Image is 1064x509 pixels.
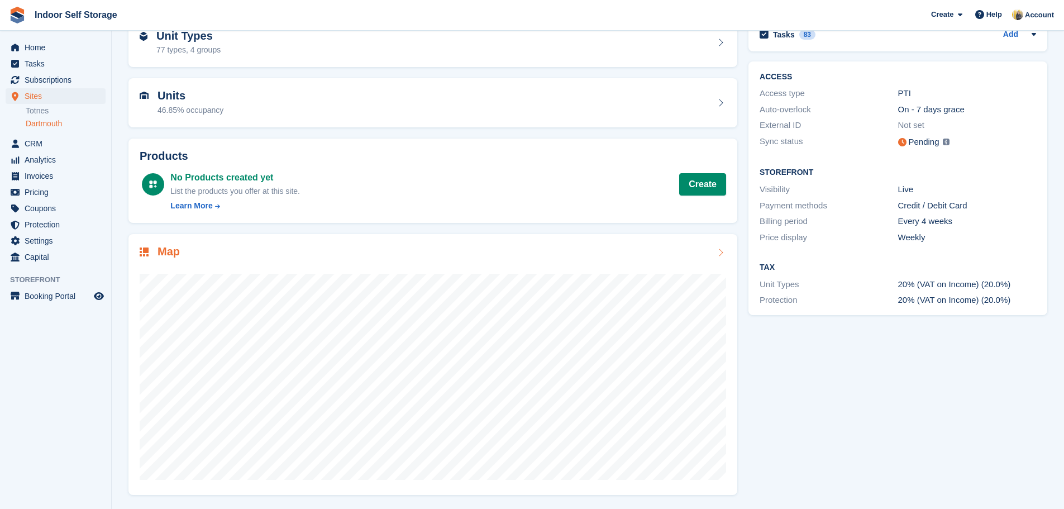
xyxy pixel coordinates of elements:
img: stora-icon-8386f47178a22dfd0bd8f6a31ec36ba5ce8667c1dd55bd0f319d3a0aa187defe.svg [9,7,26,23]
div: Access type [760,87,898,100]
div: Billing period [760,215,898,228]
div: Live [898,183,1036,196]
a: Dartmouth [26,118,106,129]
a: Indoor Self Storage [30,6,122,24]
a: menu [6,217,106,232]
a: Map [128,234,737,495]
a: menu [6,233,106,249]
span: List the products you offer at this site. [170,187,300,196]
div: Visibility [760,183,898,196]
a: menu [6,56,106,72]
img: unit-icn-7be61d7bf1b0ce9d3e12c5938cc71ed9869f7b940bace4675aadf7bd6d80202e.svg [140,92,149,99]
div: 77 types, 4 groups [156,44,221,56]
span: Subscriptions [25,72,92,88]
div: Price display [760,231,898,244]
div: On - 7 days grace [898,103,1036,116]
div: Every 4 weeks [898,215,1036,228]
h2: Products [140,150,726,163]
a: Learn More [170,200,300,212]
a: menu [6,249,106,265]
div: Not set [898,119,1036,132]
a: menu [6,40,106,55]
h2: Map [158,245,180,258]
div: Learn More [170,200,212,212]
div: Sync status [760,135,898,149]
div: Payment methods [760,199,898,212]
a: Unit Types 77 types, 4 groups [128,18,737,68]
div: 20% (VAT on Income) (20.0%) [898,294,1036,307]
a: Add [1003,28,1018,41]
span: Capital [25,249,92,265]
a: Totnes [26,106,106,116]
h2: ACCESS [760,73,1036,82]
div: No Products created yet [170,171,300,184]
span: Analytics [25,152,92,168]
a: Preview store [92,289,106,303]
span: Settings [25,233,92,249]
span: Account [1025,9,1054,21]
img: Jo Moon [1012,9,1023,20]
div: Pending [909,136,939,149]
a: Create [679,173,726,196]
h2: Tax [760,263,1036,272]
a: menu [6,288,106,304]
h2: Storefront [760,168,1036,177]
span: Invoices [25,168,92,184]
a: menu [6,88,106,104]
div: Auto-overlock [760,103,898,116]
span: Create [931,9,953,20]
a: menu [6,136,106,151]
div: 46.85% occupancy [158,104,223,116]
span: Storefront [10,274,111,286]
h2: Tasks [773,30,795,40]
h2: Units [158,89,223,102]
a: Units 46.85% occupancy [128,78,737,127]
a: menu [6,72,106,88]
span: Coupons [25,201,92,216]
img: custom-product-icn-white-7c27a13f52cf5f2f504a55ee73a895a1f82ff5669d69490e13668eaf7ade3bb5.svg [149,180,158,189]
img: icon-info-grey-7440780725fd019a000dd9b08b2336e03edf1995a4989e88bcd33f0948082b44.svg [943,139,950,145]
span: Booking Portal [25,288,92,304]
div: Weekly [898,231,1036,244]
span: Home [25,40,92,55]
span: Pricing [25,184,92,200]
a: menu [6,201,106,216]
div: PTI [898,87,1036,100]
div: 83 [799,30,815,40]
img: map-icn-33ee37083ee616e46c38cad1a60f524a97daa1e2b2c8c0bc3eb3415660979fc1.svg [140,248,149,256]
div: Unit Types [760,278,898,291]
span: Sites [25,88,92,104]
h2: Unit Types [156,30,221,42]
div: External ID [760,119,898,132]
a: menu [6,168,106,184]
a: menu [6,184,106,200]
span: CRM [25,136,92,151]
span: Tasks [25,56,92,72]
a: menu [6,152,106,168]
div: Credit / Debit Card [898,199,1036,212]
span: Protection [25,217,92,232]
div: 20% (VAT on Income) (20.0%) [898,278,1036,291]
img: unit-type-icn-2b2737a686de81e16bb02015468b77c625bbabd49415b5ef34ead5e3b44a266d.svg [140,32,147,41]
div: Protection [760,294,898,307]
span: Help [986,9,1002,20]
